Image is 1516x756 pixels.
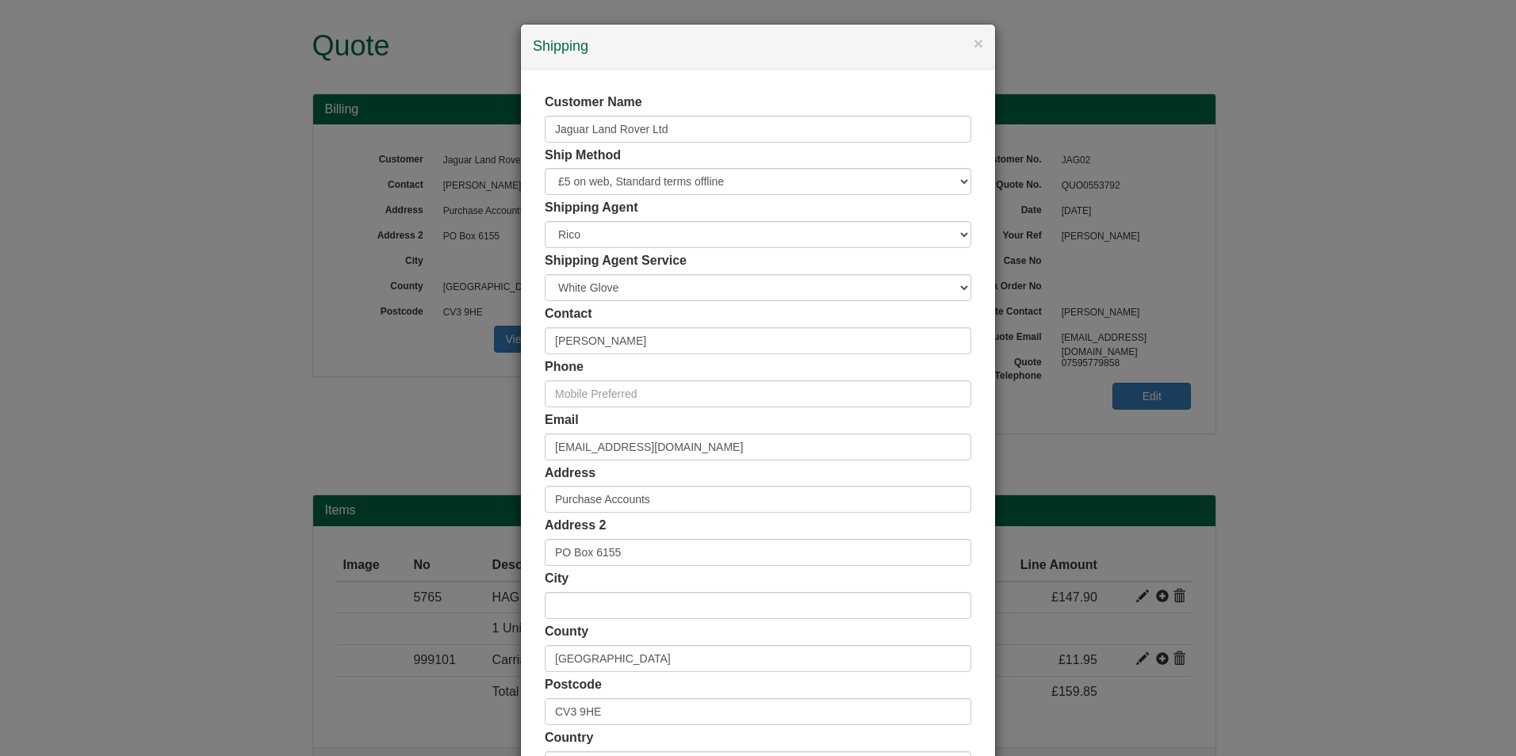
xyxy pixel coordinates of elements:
input: Mobile Preferred [545,380,971,407]
label: Address [545,464,595,483]
label: Address 2 [545,517,606,535]
h4: Shipping [533,36,983,57]
label: Country [545,729,593,747]
label: Contact [545,305,592,323]
button: × [974,35,983,52]
label: Customer Name [545,94,642,112]
label: Email [545,411,579,430]
label: Ship Method [545,147,621,165]
label: County [545,623,588,641]
label: Shipping Agent [545,199,638,217]
label: Shipping Agent Service [545,252,687,270]
label: City [545,570,568,588]
label: Phone [545,358,584,376]
label: Postcode [545,676,602,694]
